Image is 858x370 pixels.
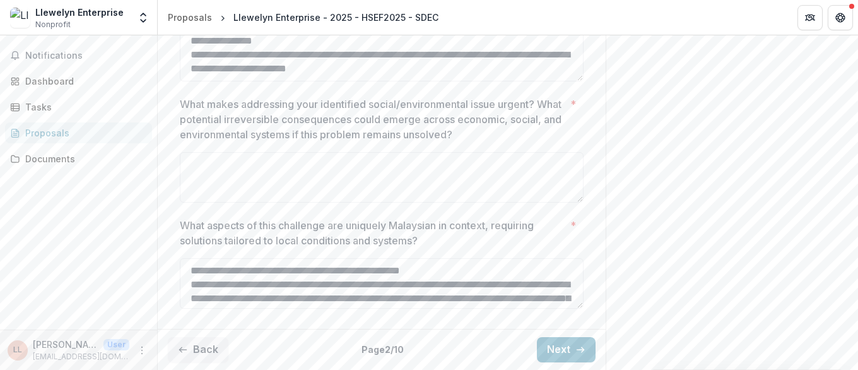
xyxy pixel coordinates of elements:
[5,71,152,92] a: Dashboard
[134,5,152,30] button: Open entity switcher
[35,6,124,19] div: Llewelyn Enterprise
[134,343,150,358] button: More
[13,346,22,354] div: Llewelyn Lipi
[25,75,142,88] div: Dashboard
[5,97,152,117] a: Tasks
[163,8,444,27] nav: breadcrumb
[5,45,152,66] button: Notifications
[103,339,129,350] p: User
[537,337,596,362] button: Next
[180,218,565,248] p: What aspects of this challenge are uniquely Malaysian in context, requiring solutions tailored to...
[25,152,142,165] div: Documents
[25,51,147,61] span: Notifications
[361,343,404,356] p: Page 2 / 10
[25,126,142,140] div: Proposals
[168,337,228,362] button: Back
[168,11,212,24] div: Proposals
[180,97,565,142] p: What makes addressing your identified social/environmental issue urgent? What potential irreversi...
[828,5,853,30] button: Get Help
[163,8,217,27] a: Proposals
[797,5,823,30] button: Partners
[10,8,30,28] img: Llewelyn Enterprise
[25,100,142,114] div: Tasks
[33,338,98,351] p: [PERSON_NAME]
[5,148,152,169] a: Documents
[5,122,152,143] a: Proposals
[35,19,71,30] span: Nonprofit
[233,11,438,24] div: Llewelyn Enterprise - 2025 - HSEF2025 - SDEC
[33,351,129,362] p: [EMAIL_ADDRESS][DOMAIN_NAME]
